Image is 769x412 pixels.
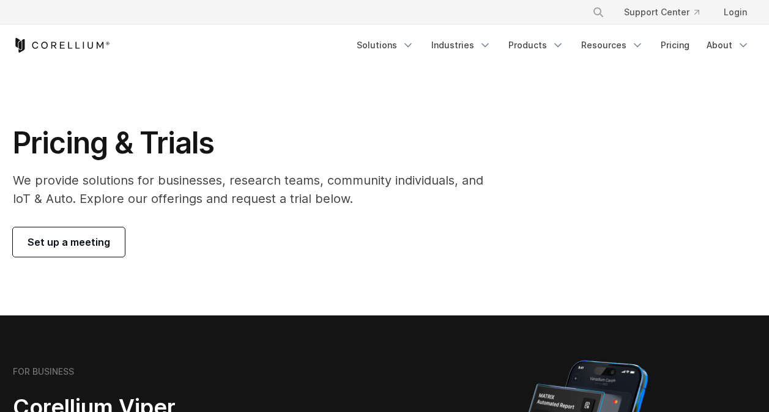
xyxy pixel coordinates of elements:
[349,34,757,56] div: Navigation Menu
[13,366,74,377] h6: FOR BUSINESS
[424,34,499,56] a: Industries
[699,34,757,56] a: About
[501,34,571,56] a: Products
[349,34,422,56] a: Solutions
[614,1,709,23] a: Support Center
[653,34,697,56] a: Pricing
[574,34,651,56] a: Resources
[28,235,110,249] span: Set up a meeting
[13,171,500,208] p: We provide solutions for businesses, research teams, community individuals, and IoT & Auto. Explo...
[13,125,500,161] h1: Pricing & Trials
[13,227,125,257] a: Set up a meeting
[13,38,110,53] a: Corellium Home
[587,1,609,23] button: Search
[578,1,757,23] div: Navigation Menu
[714,1,757,23] a: Login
